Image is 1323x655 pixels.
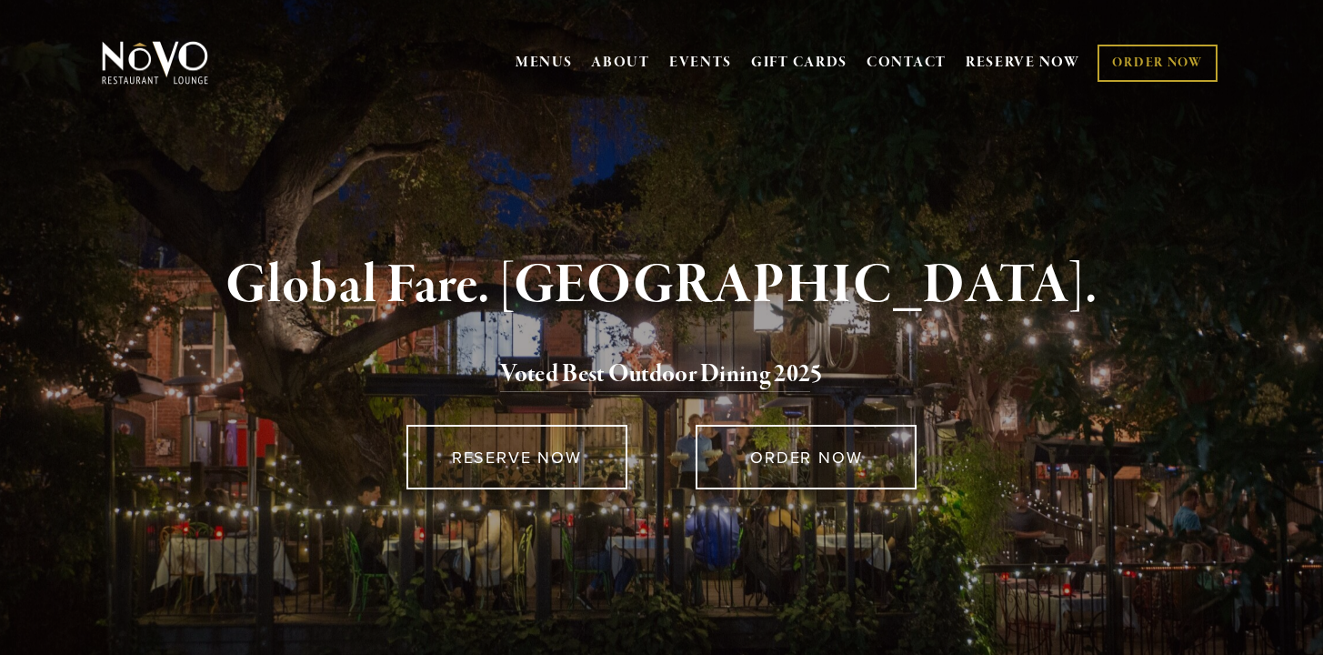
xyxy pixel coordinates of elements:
[751,45,847,80] a: GIFT CARDS
[966,45,1080,80] a: RESERVE NOW
[98,40,212,86] img: Novo Restaurant &amp; Lounge
[226,251,1097,320] strong: Global Fare. [GEOGRAPHIC_DATA].
[669,54,732,72] a: EVENTS
[867,45,947,80] a: CONTACT
[591,54,650,72] a: ABOUT
[132,356,1192,394] h2: 5
[1097,45,1217,82] a: ORDER NOW
[516,54,573,72] a: MENUS
[406,425,627,489] a: RESERVE NOW
[696,425,917,489] a: ORDER NOW
[500,358,810,393] a: Voted Best Outdoor Dining 202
